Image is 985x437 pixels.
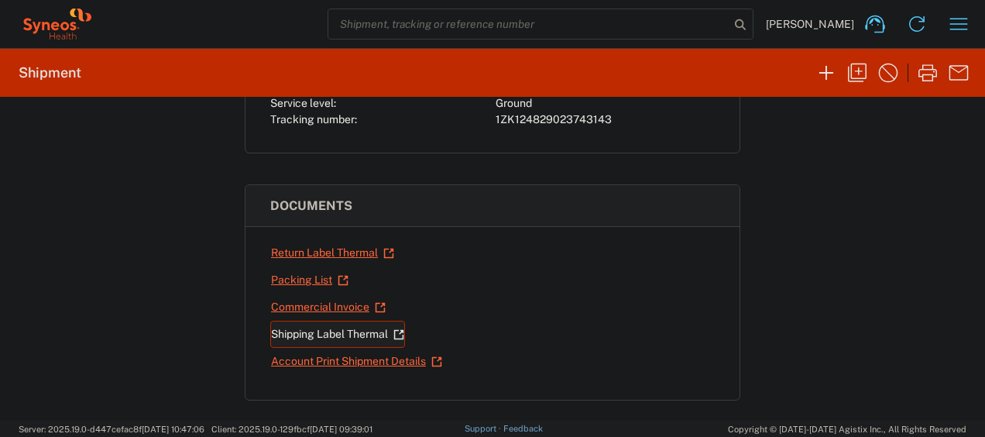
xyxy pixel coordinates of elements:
a: Commercial Invoice [270,294,386,321]
span: [DATE] 10:47:06 [142,425,204,434]
a: Packing List [270,267,349,294]
a: Feedback [503,424,543,433]
span: Service level: [270,97,336,109]
span: Documents [270,198,352,213]
div: 1ZK124829023743143 [496,112,715,128]
input: Shipment, tracking or reference number [328,9,729,39]
a: Shipping Label Thermal [270,321,405,348]
span: Server: 2025.19.0-d447cefac8f [19,425,204,434]
span: Tracking number: [270,113,357,126]
span: Client: 2025.19.0-129fbcf [211,425,372,434]
a: Support [465,424,503,433]
span: [PERSON_NAME] [766,17,854,31]
div: Ground [496,95,715,112]
h2: Shipment [19,64,81,82]
span: [DATE] 09:39:01 [310,425,372,434]
a: Account Print Shipment Details [270,348,443,375]
span: Copyright © [DATE]-[DATE] Agistix Inc., All Rights Reserved [728,422,966,436]
a: Return Label Thermal [270,239,395,267]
